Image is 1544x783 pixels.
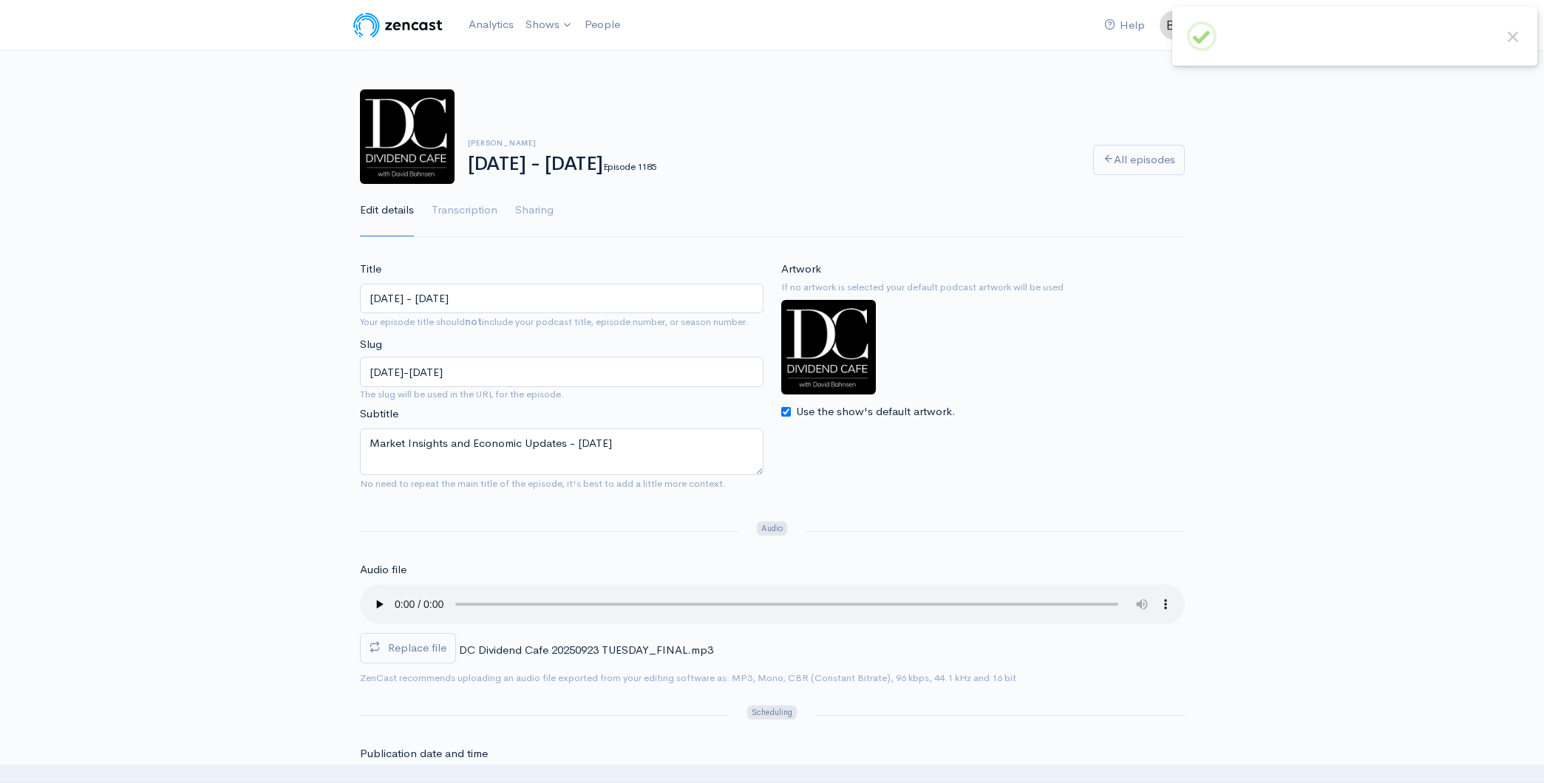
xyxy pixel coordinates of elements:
label: Audio file [360,561,407,578]
a: All episodes [1093,145,1185,175]
label: Slug [360,336,382,353]
label: Use the show's default artwork. [796,403,956,420]
img: ZenCast Logo [351,10,445,40]
textarea: Market Insights and Economic Updates - [DATE] [360,428,764,475]
img: ... [1160,10,1189,40]
h1: [DATE] - [DATE] [468,154,1075,175]
a: Help [1098,10,1151,41]
label: Title [360,261,381,278]
label: Artwork [781,261,821,278]
a: Edit details [360,184,414,237]
small: No need to repeat the main title of the episode, it's best to add a little more context. [360,477,726,490]
a: Sharing [515,184,554,237]
span: DC Dividend Cafe 20250923 TUESDAY_FINAL.mp3 [459,643,713,657]
span: Replace file [388,640,446,654]
small: Episode 1185 [603,160,656,173]
h6: [PERSON_NAME] [468,139,1075,147]
span: Audio [757,522,787,536]
small: ZenCast recommends uploading an audio file exported from your editing software as: MP3, Mono, CBR... [360,671,1016,684]
button: Close this dialog [1503,27,1523,47]
label: Publication date and time [360,745,488,762]
input: title-of-episode [360,357,764,387]
a: Analytics [463,9,520,41]
label: Subtitle [360,406,398,423]
a: Transcription [432,184,497,237]
strong: not [465,315,482,328]
input: What is the episode's title? [360,284,764,314]
a: Shows [520,9,579,41]
small: If no artwork is selected your default podcast artwork will be used [781,280,1185,295]
a: People [579,9,626,41]
small: The slug will be used in the URL for the episode. [360,387,764,402]
small: Your episode title should include your podcast title, episode number, or season number. [360,315,749,328]
span: Scheduling [747,705,796,719]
